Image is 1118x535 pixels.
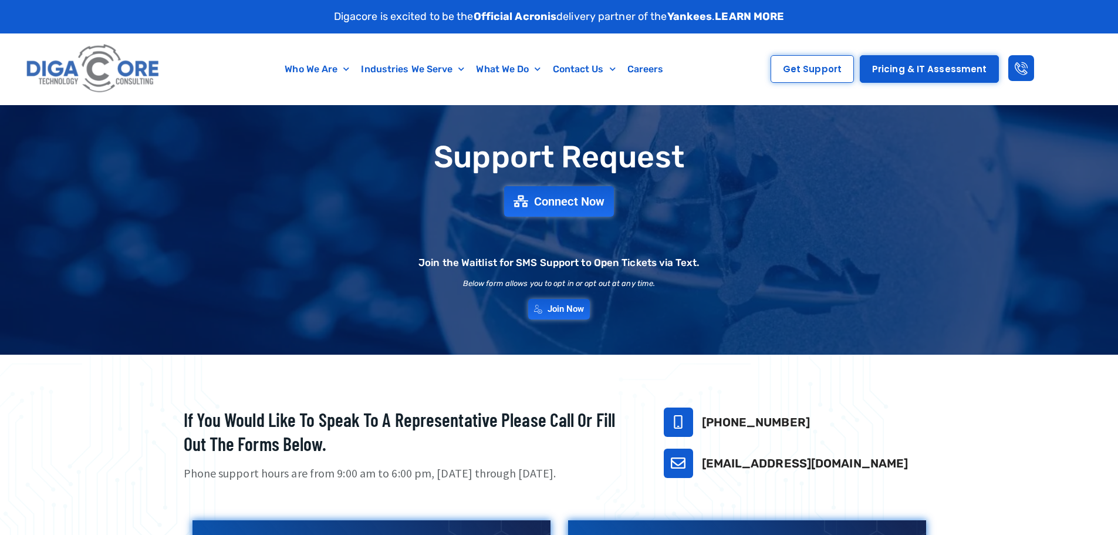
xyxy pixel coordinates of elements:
a: 732-646-5725 [664,408,693,437]
p: Digacore is excited to be the delivery partner of the . [334,9,785,25]
a: Join Now [528,299,590,319]
h2: Join the Waitlist for SMS Support to Open Tickets via Text. [418,258,700,268]
a: [PHONE_NUMBER] [702,415,810,429]
a: LEARN MORE [715,10,784,23]
h1: Support Request [154,140,964,174]
strong: Official Acronis [474,10,557,23]
p: Phone support hours are from 9:00 am to 6:00 pm, [DATE] through [DATE]. [184,465,634,482]
a: Careers [622,56,670,83]
img: Digacore logo 1 [23,39,164,99]
span: Connect Now [534,196,604,207]
a: Industries We Serve [355,56,470,83]
span: Pricing & IT Assessment [872,65,987,73]
a: Get Support [771,55,854,83]
h2: If you would like to speak to a representative please call or fill out the forms below. [184,408,634,456]
a: Connect Now [504,186,614,217]
a: [EMAIL_ADDRESS][DOMAIN_NAME] [702,456,908,470]
a: Pricing & IT Assessment [860,55,999,83]
a: Contact Us [547,56,622,83]
a: support@digacore.com [664,449,693,478]
a: Who We Are [279,56,355,83]
a: What We Do [470,56,546,83]
nav: Menu [220,56,729,83]
span: Join Now [548,305,585,314]
span: Get Support [783,65,842,73]
strong: Yankees [667,10,712,23]
h2: Below form allows you to opt in or opt out at any time. [463,280,656,287]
